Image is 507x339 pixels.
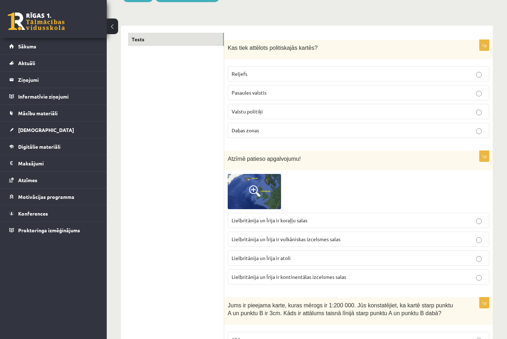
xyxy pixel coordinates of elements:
span: Aktuāli [18,60,35,66]
p: 1p [479,39,489,51]
input: Valstu politiķi [476,110,482,115]
img: 1.jpg [228,174,281,209]
a: Sākums [9,38,98,54]
span: Jums ir pieejama karte, kuras mērogs ir 1:200 000. Jūs konstatējiet, ka kartē starp punktu A un p... [228,302,453,317]
input: Lielbritānija un Īrija ir koraļļu salas [476,218,482,224]
span: Konferences [18,210,48,217]
input: Pasaules valstis [476,91,482,96]
span: Valstu politiķi [232,108,263,115]
a: Atzīmes [9,172,98,188]
span: Lielbritānija un Īrija ir kontinentālas izcelsmes salas [232,274,346,280]
legend: Maksājumi [18,155,98,171]
input: Lielbritānija un Īrija ir vulkāniskas izcelsmes salas [476,237,482,243]
a: Rīgas 1. Tālmācības vidusskola [8,12,65,30]
input: Reljefs [476,72,482,78]
span: Lielbritānija un Īrija ir atoli [232,255,291,261]
span: Kas tiek attēlots politiskajās kartēs? [228,45,318,51]
a: Informatīvie ziņojumi [9,88,98,105]
a: Tests [128,33,224,46]
input: Dabas zonas [476,128,482,134]
a: Maksājumi [9,155,98,171]
legend: Informatīvie ziņojumi [18,88,98,105]
a: Motivācijas programma [9,189,98,205]
span: Sākums [18,43,36,49]
span: Digitālie materiāli [18,143,60,150]
span: Proktoringa izmēģinājums [18,227,80,233]
span: Atzīmē patieso apgalvojumu! [228,156,301,162]
p: 1p [479,297,489,308]
span: Motivācijas programma [18,194,74,200]
a: Mācību materiāli [9,105,98,121]
span: Dabas zonas [232,127,259,133]
span: Reljefs [232,70,247,77]
p: 1p [479,150,489,162]
input: Lielbritānija un Īrija ir atoli [476,256,482,262]
span: Pasaules valstis [232,89,266,96]
a: Digitālie materiāli [9,138,98,155]
a: Konferences [9,205,98,222]
a: [DEMOGRAPHIC_DATA] [9,122,98,138]
a: Aktuāli [9,55,98,71]
span: Atzīmes [18,177,37,183]
a: Proktoringa izmēģinājums [9,222,98,238]
input: Lielbritānija un Īrija ir kontinentālas izcelsmes salas [476,275,482,281]
a: Ziņojumi [9,71,98,88]
span: Lielbritānija un Īrija ir vulkāniskas izcelsmes salas [232,236,340,242]
legend: Ziņojumi [18,71,98,88]
span: Mācību materiāli [18,110,58,116]
span: Lielbritānija un Īrija ir koraļļu salas [232,217,307,223]
span: [DEMOGRAPHIC_DATA] [18,127,74,133]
